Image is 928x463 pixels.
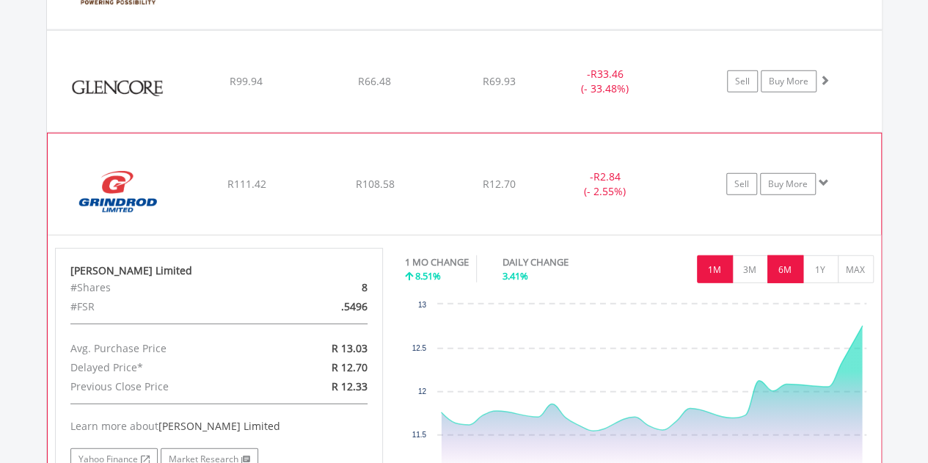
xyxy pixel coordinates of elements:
span: R12.70 [483,177,516,191]
span: R66.48 [358,74,391,88]
span: R33.46 [591,67,624,81]
span: R99.94 [230,74,263,88]
a: Sell [726,173,757,195]
span: R108.58 [355,177,394,191]
text: 12.5 [412,344,427,352]
text: 13 [418,301,427,309]
div: #Shares [59,278,272,297]
span: R69.93 [483,74,516,88]
button: 6M [767,255,803,283]
div: #FSR [59,297,272,316]
button: MAX [838,255,874,283]
span: R 13.03 [332,341,368,355]
div: 8 [272,278,379,297]
button: 3M [732,255,768,283]
text: 11.5 [412,431,427,439]
span: R 12.70 [332,360,368,374]
img: EQU.ZA.GLN.png [54,49,180,128]
button: 1Y [803,255,839,283]
div: Learn more about [70,419,368,434]
span: R111.42 [227,177,266,191]
span: 3.41% [503,269,528,282]
div: [PERSON_NAME] Limited [70,263,368,278]
div: Previous Close Price [59,377,272,396]
span: R2.84 [593,169,620,183]
text: 12 [418,387,427,395]
div: - (- 2.55%) [549,169,660,199]
div: - (- 33.48%) [550,67,661,96]
div: 1 MO CHANGE [405,255,469,269]
a: Buy More [761,70,816,92]
a: Sell [727,70,758,92]
div: DAILY CHANGE [503,255,620,269]
button: 1M [697,255,733,283]
span: R 12.33 [332,379,368,393]
span: 8.51% [415,269,441,282]
a: Buy More [760,173,816,195]
span: [PERSON_NAME] Limited [158,419,280,433]
div: Delayed Price* [59,358,272,377]
div: Avg. Purchase Price [59,339,272,358]
div: .5496 [272,297,379,316]
img: EQU.ZA.GND.png [55,152,181,231]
